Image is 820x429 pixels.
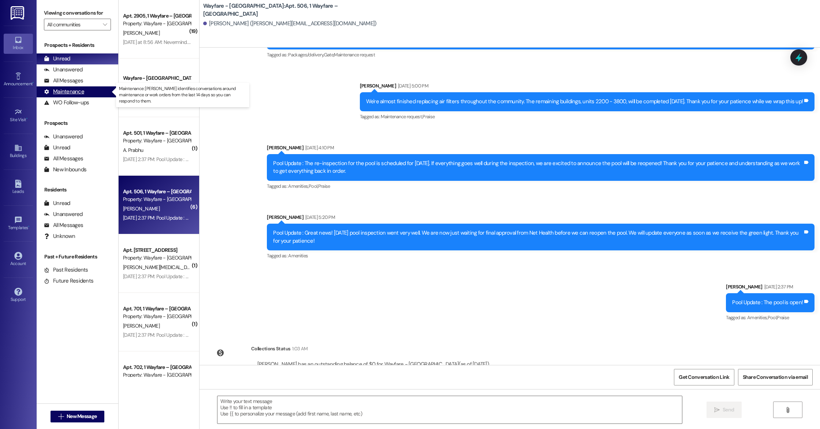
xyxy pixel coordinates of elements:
[123,74,191,82] div: Wayfare - [GEOGRAPHIC_DATA]
[251,345,290,352] div: Collections Status
[44,77,83,85] div: All Messages
[714,407,720,413] i: 
[4,250,33,269] a: Account
[257,361,489,368] div: [PERSON_NAME] has an outstanding balance of $0 for Wayfare - [GEOGRAPHIC_DATA] (as of [DATE])
[747,314,768,321] span: Amenities ,
[123,214,222,221] div: [DATE] 2:37 PM: Pool Update : The pool is open!
[11,6,26,20] img: ResiDesk Logo
[726,283,815,293] div: [PERSON_NAME]
[28,224,29,229] span: •
[123,246,191,254] div: Apt. [STREET_ADDRESS]
[360,111,815,122] div: Tagged as:
[381,113,422,120] span: Maintenance request ,
[303,213,335,221] div: [DATE] 5:20 PM
[366,98,803,105] div: We're almost finished replacing air filters throughout the community. The remaining buildings, un...
[123,332,222,338] div: [DATE] 2:37 PM: Pool Update : The pool is open!
[4,214,33,234] a: Templates •
[47,19,99,30] input: All communities
[37,186,118,194] div: Residents
[288,183,309,189] span: Amenities ,
[267,144,815,154] div: [PERSON_NAME]
[123,305,191,313] div: Apt. 701, 1 Wayfare – [GEOGRAPHIC_DATA]
[44,221,83,229] div: All Messages
[44,166,86,174] div: New Inbounds
[44,199,70,207] div: Unread
[4,178,33,197] a: Leads
[103,22,107,27] i: 
[123,188,191,195] div: Apt. 506, 1 Wayfare – [GEOGRAPHIC_DATA]
[422,113,435,120] span: Praise
[26,116,27,121] span: •
[785,407,790,413] i: 
[44,155,83,163] div: All Messages
[723,406,734,414] span: Send
[123,30,160,36] span: [PERSON_NAME]
[67,413,97,420] span: New Message
[303,144,334,152] div: [DATE] 4:10 PM
[288,52,324,58] span: Packages/delivery ,
[44,144,70,152] div: Unread
[123,156,222,163] div: [DATE] 2:37 PM: Pool Update : The pool is open!
[44,133,83,141] div: Unanswered
[288,253,308,259] span: Amenities
[123,371,191,379] div: Property: Wayfare - [GEOGRAPHIC_DATA]
[44,210,83,218] div: Unanswered
[203,2,350,18] b: Wayfare - [GEOGRAPHIC_DATA]: Apt. 506, 1 Wayfare – [GEOGRAPHIC_DATA]
[4,106,33,126] a: Site Visit •
[726,312,815,323] div: Tagged as:
[777,314,789,321] span: Praise
[4,286,33,305] a: Support
[123,20,191,27] div: Property: Wayfare - [GEOGRAPHIC_DATA]
[44,266,88,274] div: Past Residents
[267,213,815,224] div: [PERSON_NAME]
[4,142,33,161] a: Buildings
[267,49,815,60] div: Tagged as:
[123,195,191,203] div: Property: Wayfare - [GEOGRAPHIC_DATA]
[123,254,191,262] div: Property: Wayfare - [GEOGRAPHIC_DATA]
[273,160,803,175] div: Pool Update : The re-inspection for the pool is scheduled for [DATE]. If everything goes well dur...
[679,373,729,381] span: Get Conversation Link
[44,55,70,63] div: Unread
[44,7,111,19] label: Viewing conversations for
[273,229,803,245] div: Pool Update : Great news! [DATE] pool inspection went very well. We are now just waiting for fina...
[119,86,246,104] p: Maintenance: [PERSON_NAME] identifies conversations around maintenance or work orders from the la...
[51,411,105,422] button: New Message
[123,313,191,320] div: Property: Wayfare - [GEOGRAPHIC_DATA]
[123,264,196,271] span: [PERSON_NAME][MEDICAL_DATA]
[123,273,222,280] div: [DATE] 2:37 PM: Pool Update : The pool is open!
[123,137,191,145] div: Property: Wayfare - [GEOGRAPHIC_DATA]
[707,402,742,418] button: Send
[58,414,64,419] i: 
[318,183,330,189] span: Praise
[123,39,218,45] div: [DATE] at 8:56 AM: Nevermind. I figured it out
[123,12,191,20] div: Apt. 2905, 1 Wayfare – [GEOGRAPHIC_DATA]
[334,52,375,58] span: Maintenance request
[123,322,160,329] span: [PERSON_NAME]
[203,20,377,27] div: [PERSON_NAME] ([PERSON_NAME][EMAIL_ADDRESS][DOMAIN_NAME])
[44,66,83,74] div: Unanswered
[732,299,803,306] div: Pool Update : The pool is open!
[123,363,191,371] div: Apt. 702, 1 Wayfare – [GEOGRAPHIC_DATA]
[4,34,33,53] a: Inbox
[123,147,143,153] span: A. Prabhu
[290,345,307,352] div: 1:03 AM
[267,250,815,261] div: Tagged as:
[743,373,808,381] span: Share Conversation via email
[360,82,815,92] div: [PERSON_NAME]
[44,99,89,107] div: WO Follow-ups
[674,369,734,385] button: Get Conversation Link
[33,80,34,85] span: •
[37,119,118,127] div: Prospects
[763,283,793,291] div: [DATE] 2:37 PM
[123,205,160,212] span: [PERSON_NAME]
[309,183,318,189] span: Pool ,
[123,129,191,137] div: Apt. 501, 1 Wayfare – [GEOGRAPHIC_DATA]
[44,232,75,240] div: Unknown
[768,314,777,321] span: Pool ,
[37,253,118,261] div: Past + Future Residents
[37,41,118,49] div: Prospects + Residents
[267,181,815,191] div: Tagged as:
[44,277,93,285] div: Future Residents
[738,369,813,385] button: Share Conversation via email
[44,88,84,96] div: Maintenance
